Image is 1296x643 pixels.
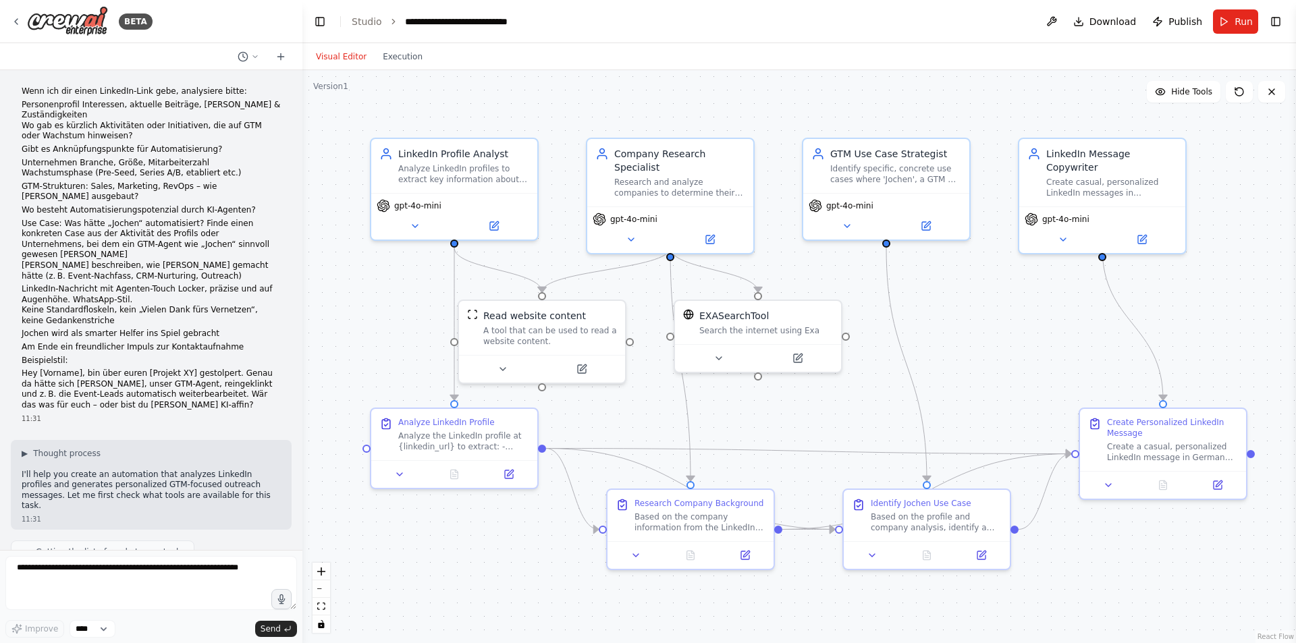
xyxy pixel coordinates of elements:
g: Edge from ca9bf577-f9a1-4585-a42d-6da85cac56e1 to c5589323-6926-462c-a4c6-c55ced291501 [782,523,835,536]
span: Hide Tools [1171,86,1212,97]
button: zoom out [313,580,330,598]
button: Open in side panel [672,231,748,248]
div: Create casual, personalized LinkedIn messages in WhatsApp-style German that introduce Jochen as a... [1046,177,1177,198]
div: Company Research Specialist [614,147,745,174]
div: Create a casual, personalized LinkedIn message in German that: - Uses WhatsApp-style tone (locker... [1107,441,1238,463]
span: Thought process [33,448,101,459]
div: Research and analyze companies to determine their industry, size, growth stage, and GTM structure... [614,177,745,198]
div: Read website content [483,309,586,323]
div: GTM Use Case StrategistIdentify specific, concrete use cases where 'Jochen', a GTM AI agent, coul... [802,138,971,241]
span: Run [1235,15,1253,28]
button: No output available [1135,477,1192,493]
button: Execution [375,49,431,65]
div: Based on the company information from the LinkedIn profile analysis, research: - Industry and bus... [634,511,765,533]
button: toggle interactivity [313,615,330,633]
button: No output available [426,466,483,482]
p: Wachstumsphase (Pre-Seed, Series A/B, etabliert etc.) [22,168,281,179]
img: EXASearchTool [683,309,694,320]
span: Send [261,623,281,634]
div: Analyze LinkedIn Profile [398,417,495,428]
div: BETA [119,13,153,30]
div: Analyze LinkedIn profiles to extract key information about the person's role, interests, recent a... [398,163,529,185]
a: React Flow attribution [1258,633,1294,640]
div: A tool that can be used to read a website content. [483,325,617,347]
div: Identify Jochen Use CaseBased on the profile and company analysis, identify a specific, concrete ... [842,488,1011,570]
p: Beispielstil: [22,356,281,366]
div: React Flow controls [313,563,330,633]
p: GTM-Strukturen: Sales, Marketing, RevOps – wie [PERSON_NAME] ausgebaut? [22,181,281,202]
button: Open in side panel [722,547,768,563]
div: Analyze the LinkedIn profile at {linkedin_url} to extract: - Person's current role and responsibi... [398,430,529,452]
button: zoom in [313,563,330,580]
div: Research Company Background [634,498,763,509]
button: Download [1068,9,1142,34]
button: Show right sidebar [1266,12,1285,31]
p: Keine Standardfloskeln, kein „Vielen Dank fürs Vernetzen“, keine Gedankenstriche [22,305,281,326]
g: Edge from 246ab0df-5a18-4e4b-9ef8-3eb6395921dd to c5589323-6926-462c-a4c6-c55ced291501 [880,248,934,481]
span: gpt-4o-mini [610,214,657,225]
div: Analyze LinkedIn ProfileAnalyze the LinkedIn profile at {linkedin_url} to extract: - Person's cur... [370,408,539,489]
li: Unternehmen Branche, Größe, Mitarbeiterzahl [22,158,281,169]
div: 11:31 [22,414,281,424]
button: No output available [662,547,720,563]
button: Switch to previous chat [232,49,265,65]
g: Edge from 2dc2a0e9-ba0b-400b-97a7-67e22296c8eb to 0c9096cd-bc4c-4f30-aec1-34e049ec7c26 [535,248,677,292]
div: LinkedIn Message CopywriterCreate casual, personalized LinkedIn messages in WhatsApp-style German... [1018,138,1187,254]
button: Open in side panel [888,218,964,234]
g: Edge from 4268f52f-eae6-433d-9cbc-aaea9b780668 to 0c9096cd-bc4c-4f30-aec1-34e049ec7c26 [448,248,549,292]
div: GTM Use Case Strategist [830,147,961,161]
img: Logo [27,6,108,36]
p: Wo besteht Automatisierungspotenzial durch KI-Agenten? [22,205,281,216]
g: Edge from a9474a19-fb76-4c2c-a1b2-30529cabd209 to 6ba47739-9d32-4c50-80a5-8ec5db8f33c2 [1096,248,1170,400]
button: Start a new chat [270,49,292,65]
p: Wenn ich dir einen LinkedIn-Link gebe, analysiere bitte: [22,86,281,97]
g: Edge from ca9bf577-f9a1-4585-a42d-6da85cac56e1 to 6ba47739-9d32-4c50-80a5-8ec5db8f33c2 [782,447,1071,536]
button: Run [1213,9,1258,34]
button: Open in side panel [759,350,836,366]
button: Send [255,621,297,637]
span: Improve [25,623,58,634]
button: Hide Tools [1147,81,1220,103]
div: 11:31 [22,514,281,524]
div: EXASearchTool [699,309,769,323]
button: ▶Thought process [22,448,101,459]
div: EXASearchToolEXASearchToolSearch the internet using Exa [674,300,842,373]
p: I'll help you create an automation that analyzes LinkedIn profiles and generates personalized GTM... [22,470,281,511]
span: gpt-4o-mini [1042,214,1089,225]
button: Open in side panel [958,547,1004,563]
nav: breadcrumb [352,15,508,28]
span: gpt-4o-mini [394,200,441,211]
div: Identify Jochen Use Case [871,498,971,509]
div: LinkedIn Profile Analyst [398,147,529,161]
button: Visual Editor [308,49,375,65]
div: ScrapeWebsiteToolRead website contentA tool that can be used to read a website content. [458,300,626,384]
img: ScrapeWebsiteTool [467,309,478,320]
button: Publish [1147,9,1208,34]
span: gpt-4o-mini [826,200,873,211]
div: Research Company BackgroundBased on the company information from the LinkedIn profile analysis, r... [606,488,775,570]
p: Am Ende ein freundlicher Impuls zur Kontaktaufnahme [22,342,281,353]
g: Edge from 2dc2a0e9-ba0b-400b-97a7-67e22296c8eb to ca9bf577-f9a1-4585-a42d-6da85cac56e1 [664,248,697,481]
g: Edge from 5c76be14-8ac3-42dc-8442-60f4550f1a5e to ca9bf577-f9a1-4585-a42d-6da85cac56e1 [546,442,599,536]
span: Getting the list of ready-to-use tools [36,547,183,557]
div: LinkedIn Profile AnalystAnalyze LinkedIn profiles to extract key information about the person's r... [370,138,539,241]
g: Edge from 4268f52f-eae6-433d-9cbc-aaea9b780668 to 5c76be14-8ac3-42dc-8442-60f4550f1a5e [448,248,461,400]
button: fit view [313,598,330,615]
p: Gibt es Anknüpfungspunkte für Automatisierung? [22,144,281,155]
li: Personenprofil Interessen, aktuelle Beiträge, [PERSON_NAME] & Zuständigkeiten [22,100,281,121]
button: Open in side panel [543,361,620,377]
g: Edge from 2dc2a0e9-ba0b-400b-97a7-67e22296c8eb to c652ba93-a916-4bc0-b89c-1c006de32904 [664,248,765,292]
div: Search the internet using Exa [699,325,833,336]
button: Open in side panel [456,218,532,234]
div: Company Research SpecialistResearch and analyze companies to determine their industry, size, grow... [586,138,755,254]
button: Open in side panel [485,466,532,482]
p: Wo gab es kürzlich Aktivitäten oder Initiativen, die auf GTM oder Wachstum hinweisen? [22,121,281,142]
p: Hey [Vorname], bin über euren [Projekt XY] gestolpert. Genau da hätte sich [PERSON_NAME], unser G... [22,368,281,410]
g: Edge from 5c76be14-8ac3-42dc-8442-60f4550f1a5e to 6ba47739-9d32-4c50-80a5-8ec5db8f33c2 [546,442,1071,461]
div: Version 1 [313,81,348,92]
div: Create Personalized LinkedIn MessageCreate a casual, personalized LinkedIn message in German that... [1079,408,1247,500]
button: Hide left sidebar [310,12,329,31]
div: LinkedIn Message Copywriter [1046,147,1177,174]
button: No output available [898,547,956,563]
g: Edge from c5589323-6926-462c-a4c6-c55ced291501 to 6ba47739-9d32-4c50-80a5-8ec5db8f33c2 [1019,447,1071,536]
